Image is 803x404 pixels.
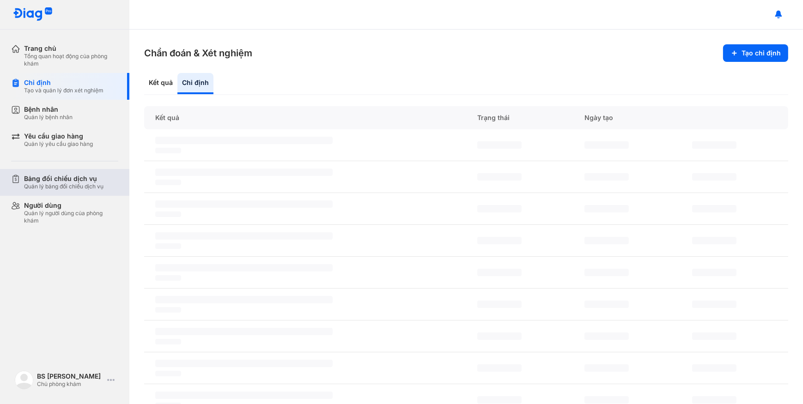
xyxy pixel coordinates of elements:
span: ‌ [692,141,736,149]
span: ‌ [155,328,333,335]
span: ‌ [155,137,333,144]
h3: Chẩn đoán & Xét nghiệm [144,47,252,60]
span: ‌ [584,173,629,181]
span: ‌ [477,173,522,181]
span: ‌ [155,339,181,344]
div: Bảng đối chiếu dịch vụ [24,175,103,183]
span: ‌ [584,269,629,276]
div: Trạng thái [466,106,573,129]
span: ‌ [155,392,333,399]
div: Ngày tạo [573,106,681,129]
span: ‌ [692,301,736,308]
span: ‌ [477,364,522,372]
div: Quản lý yêu cầu giao hàng [24,140,93,148]
div: Quản lý bệnh nhân [24,114,73,121]
span: ‌ [155,232,333,240]
span: ‌ [692,396,736,404]
div: Tổng quan hoạt động của phòng khám [24,53,118,67]
button: Tạo chỉ định [723,44,788,62]
span: ‌ [477,301,522,308]
div: Chỉ định [24,78,103,87]
span: ‌ [155,307,181,313]
span: ‌ [155,243,181,249]
div: Yêu cầu giao hàng [24,132,93,140]
span: ‌ [692,237,736,244]
div: Kết quả [144,106,466,129]
span: ‌ [155,360,333,367]
img: logo [15,371,33,389]
img: logo [13,7,53,22]
span: ‌ [692,364,736,372]
div: Quản lý người dùng của phòng khám [24,210,118,224]
div: Bệnh nhân [24,105,73,114]
span: ‌ [692,332,736,340]
span: ‌ [477,269,522,276]
span: ‌ [584,237,629,244]
div: Quản lý bảng đối chiếu dịch vụ [24,183,103,190]
div: Trang chủ [24,44,118,53]
span: ‌ [477,396,522,404]
span: ‌ [155,169,333,176]
div: Kết quả [144,73,177,94]
span: ‌ [155,180,181,185]
span: ‌ [155,371,181,376]
span: ‌ [155,264,333,271]
span: ‌ [477,332,522,340]
span: ‌ [584,205,629,212]
span: ‌ [155,211,181,217]
span: ‌ [584,396,629,404]
span: ‌ [692,205,736,212]
span: ‌ [584,364,629,372]
span: ‌ [155,200,333,208]
span: ‌ [155,296,333,303]
div: Tạo và quản lý đơn xét nghiệm [24,87,103,94]
div: BS [PERSON_NAME] [37,372,103,380]
span: ‌ [692,269,736,276]
div: Người dùng [24,201,118,210]
span: ‌ [477,205,522,212]
span: ‌ [584,301,629,308]
span: ‌ [155,148,181,153]
span: ‌ [477,237,522,244]
span: ‌ [155,275,181,281]
span: ‌ [584,332,629,340]
div: Chủ phòng khám [37,380,103,388]
div: Chỉ định [177,73,213,94]
span: ‌ [692,173,736,181]
span: ‌ [477,141,522,149]
span: ‌ [584,141,629,149]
